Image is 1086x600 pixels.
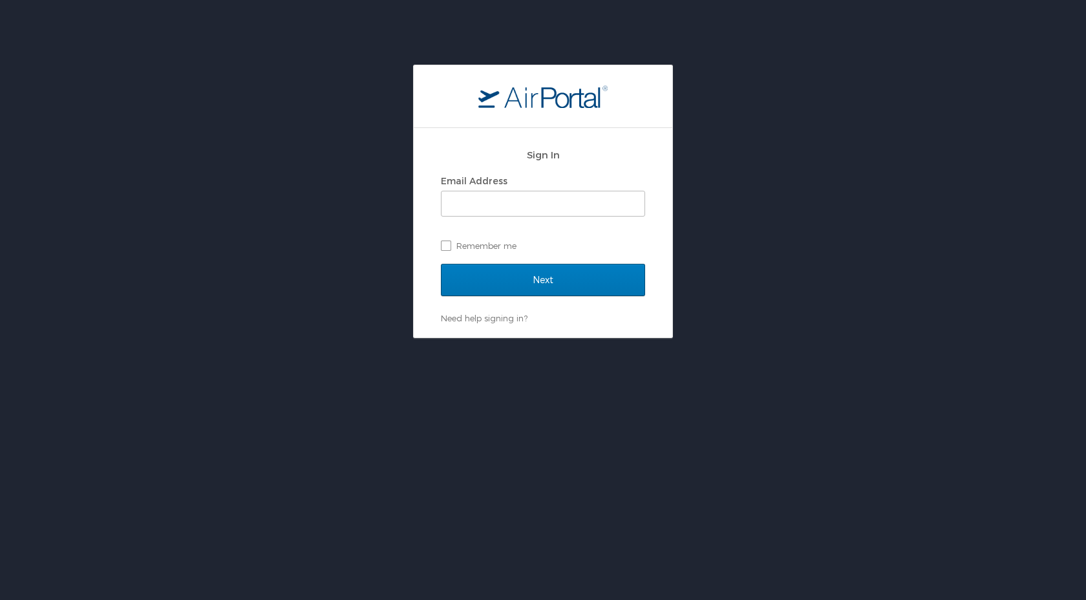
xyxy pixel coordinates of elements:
label: Email Address [441,175,507,186]
a: Need help signing in? [441,313,527,323]
label: Remember me [441,236,645,255]
h2: Sign In [441,147,645,162]
input: Next [441,264,645,296]
img: logo [478,85,608,108]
